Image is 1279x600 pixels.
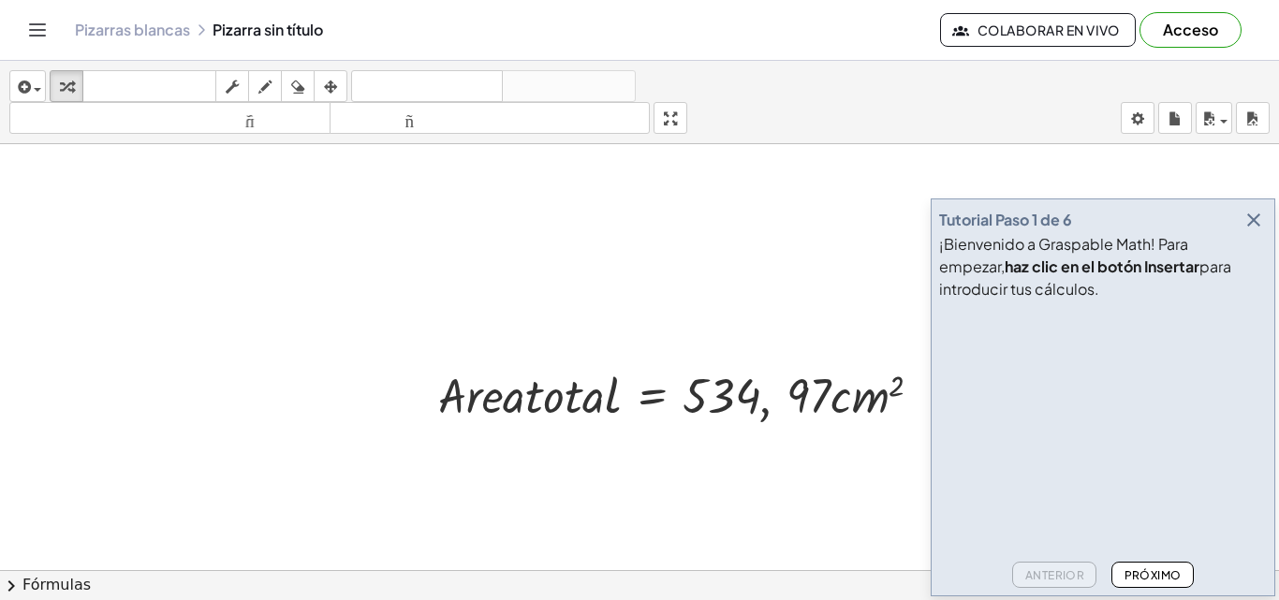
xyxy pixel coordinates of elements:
button: Acceso [1139,12,1242,48]
button: deshacer [351,70,503,102]
font: tamaño_del_formato [334,110,646,127]
button: Colaborar en vivo [940,13,1136,47]
font: teclado [87,78,212,95]
button: rehacer [502,70,636,102]
font: ¡Bienvenido a Graspable Math! Para empezar, [939,234,1188,276]
font: Fórmulas [22,576,91,593]
font: Colaborar en vivo [978,22,1120,38]
font: rehacer [507,78,631,95]
button: tamaño_del_formato [330,102,651,134]
font: Acceso [1163,20,1218,39]
button: Cambiar navegación [22,15,52,45]
button: Próximo [1111,562,1193,588]
font: Tutorial Paso 1 de 6 [939,210,1072,229]
font: Pizarras blancas [75,20,190,39]
button: teclado [82,70,216,102]
font: deshacer [356,78,498,95]
font: Próximo [1125,568,1182,582]
a: Pizarras blancas [75,21,190,39]
button: tamaño_del_formato [9,102,331,134]
font: tamaño_del_formato [14,110,326,127]
font: haz clic en el botón Insertar [1005,256,1199,276]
